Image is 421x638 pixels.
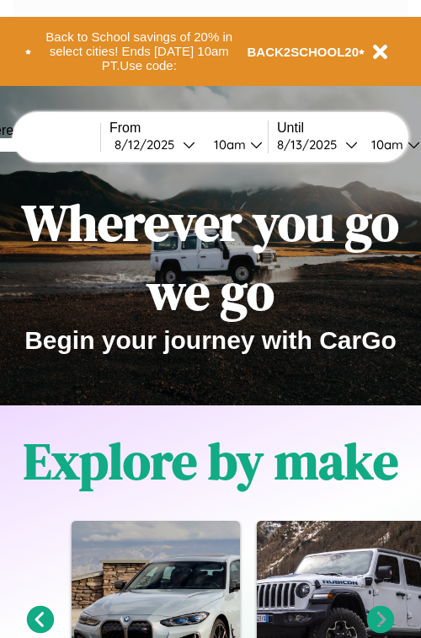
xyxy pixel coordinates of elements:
button: 10am [200,136,268,153]
b: BACK2SCHOOL20 [248,45,360,59]
div: 8 / 12 / 2025 [115,137,183,153]
button: 8/12/2025 [109,136,200,153]
button: Back to School savings of 20% in select cities! Ends [DATE] 10am PT.Use code: [31,25,248,78]
div: 10am [205,137,250,153]
label: From [109,121,268,136]
h1: Explore by make [24,426,398,496]
div: 8 / 13 / 2025 [277,137,345,153]
div: 10am [363,137,408,153]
